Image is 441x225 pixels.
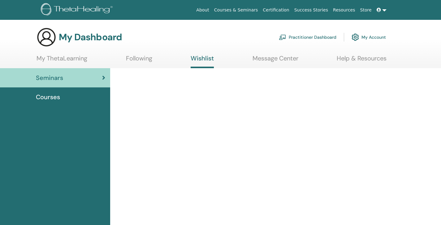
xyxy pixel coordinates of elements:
a: Resources [331,4,358,16]
a: Message Center [253,55,298,67]
span: Courses [36,92,60,102]
img: chalkboard-teacher.svg [279,34,286,40]
a: Store [358,4,374,16]
a: Certification [260,4,292,16]
img: cog.svg [352,32,359,42]
a: About [194,4,211,16]
span: Seminars [36,73,63,82]
a: Success Stories [292,4,331,16]
a: Following [126,55,152,67]
a: My Account [352,30,386,44]
a: Courses & Seminars [212,4,261,16]
a: Help & Resources [337,55,387,67]
a: Wishlist [191,55,214,68]
a: Practitioner Dashboard [279,30,336,44]
img: generic-user-icon.jpg [37,27,56,47]
img: logo.png [41,3,115,17]
h3: My Dashboard [59,32,122,43]
a: My ThetaLearning [37,55,87,67]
